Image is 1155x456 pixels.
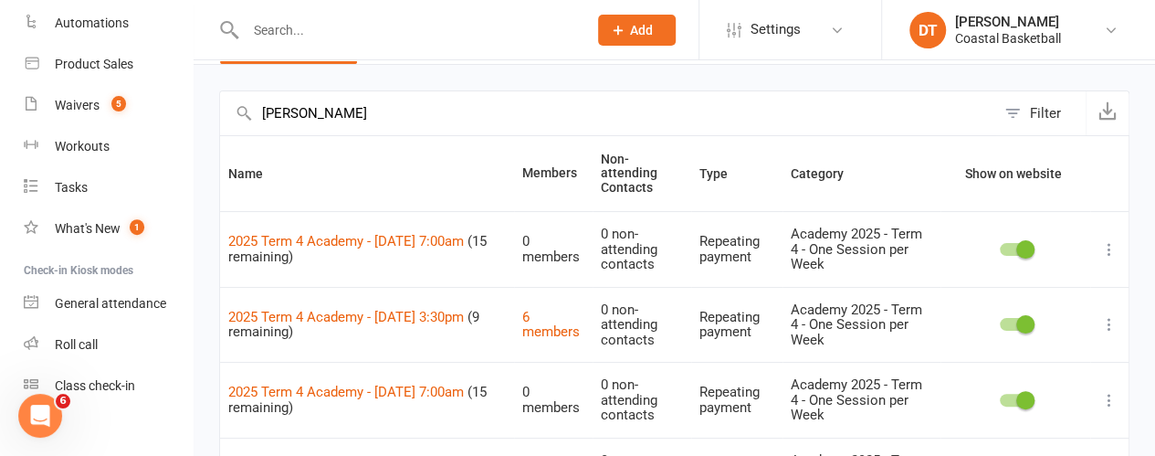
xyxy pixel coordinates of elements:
[514,362,593,438] td: 0 members
[699,166,748,181] span: Type
[55,16,129,30] div: Automations
[55,337,98,352] div: Roll call
[593,136,691,211] th: Non-attending Contacts
[598,15,676,46] button: Add
[130,219,144,235] span: 1
[630,23,653,37] span: Add
[782,287,940,363] td: Academy 2025 - Term 4 - One Session per Week
[228,163,283,185] button: Name
[514,136,593,211] th: Members
[56,394,70,408] span: 6
[55,98,100,112] div: Waivers
[24,3,193,44] a: Automations
[995,91,1086,135] button: Filter
[220,91,995,135] input: Search by name
[24,167,193,208] a: Tasks
[791,163,864,185] button: Category
[55,296,166,311] div: General attendance
[240,17,575,43] input: Search...
[691,362,782,438] td: Repeating payment
[909,12,946,48] div: DT
[593,287,691,363] td: 0 non-attending contacts
[24,283,193,324] a: General attendance kiosk mode
[24,85,193,126] a: Waivers 5
[593,362,691,438] td: 0 non-attending contacts
[955,14,1061,30] div: [PERSON_NAME]
[55,57,133,71] div: Product Sales
[24,126,193,167] a: Workouts
[55,180,88,195] div: Tasks
[514,211,593,287] td: 0 members
[24,44,193,85] a: Product Sales
[1030,102,1061,124] div: Filter
[24,324,193,366] a: Roll call
[55,139,110,154] div: Workouts
[691,211,782,287] td: Repeating payment
[55,221,121,236] div: What's New
[955,30,1061,47] div: Coastal Basketball
[949,163,1082,185] button: Show on website
[228,233,487,265] span: (15 remaining)
[593,211,691,287] td: 0 non-attending contacts
[228,384,487,416] span: (15 remaining)
[791,166,864,181] span: Category
[522,309,580,341] a: 6 members
[228,309,479,341] span: (9 remaining)
[699,163,748,185] button: Type
[228,309,464,325] a: 2025 Term 4 Academy - [DATE] 3:30pm
[228,384,464,400] a: 2025 Term 4 Academy - [DATE] 7:00am
[18,394,62,438] iframe: Intercom live chat
[782,211,940,287] td: Academy 2025 - Term 4 - One Session per Week
[691,287,782,363] td: Repeating payment
[965,166,1062,181] span: Show on website
[751,9,801,50] span: Settings
[228,233,464,249] a: 2025 Term 4 Academy - [DATE] 7:00am
[782,362,940,438] td: Academy 2025 - Term 4 - One Session per Week
[228,166,283,181] span: Name
[24,366,193,407] a: Class kiosk mode
[24,208,193,249] a: What's New1
[111,96,126,111] span: 5
[55,378,135,393] div: Class check-in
